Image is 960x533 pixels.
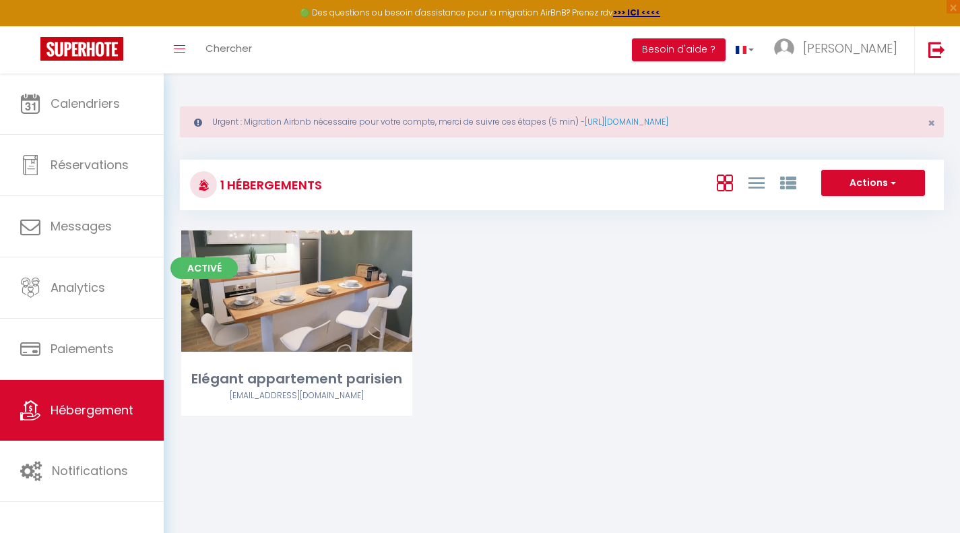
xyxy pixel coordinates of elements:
[928,117,935,129] button: Close
[51,279,105,296] span: Analytics
[170,257,238,279] span: Activé
[181,369,412,389] div: Elégant appartement parisien
[717,171,733,193] a: Vue en Box
[780,171,796,193] a: Vue par Groupe
[195,26,262,73] a: Chercher
[205,41,252,55] span: Chercher
[181,389,412,402] div: Airbnb
[764,26,914,73] a: ... [PERSON_NAME]
[803,40,897,57] span: [PERSON_NAME]
[51,156,129,173] span: Réservations
[217,170,322,200] h3: 1 Hébergements
[180,106,944,137] div: Urgent : Migration Airbnb nécessaire pour votre compte, merci de suivre ces étapes (5 min) -
[51,218,112,234] span: Messages
[613,7,660,18] a: >>> ICI <<<<
[632,38,726,61] button: Besoin d'aide ?
[40,37,123,61] img: Super Booking
[774,38,794,59] img: ...
[51,402,133,418] span: Hébergement
[52,462,128,479] span: Notifications
[585,116,668,127] a: [URL][DOMAIN_NAME]
[51,340,114,357] span: Paiements
[928,41,945,58] img: logout
[51,95,120,112] span: Calendriers
[748,171,765,193] a: Vue en Liste
[821,170,925,197] button: Actions
[928,115,935,131] span: ×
